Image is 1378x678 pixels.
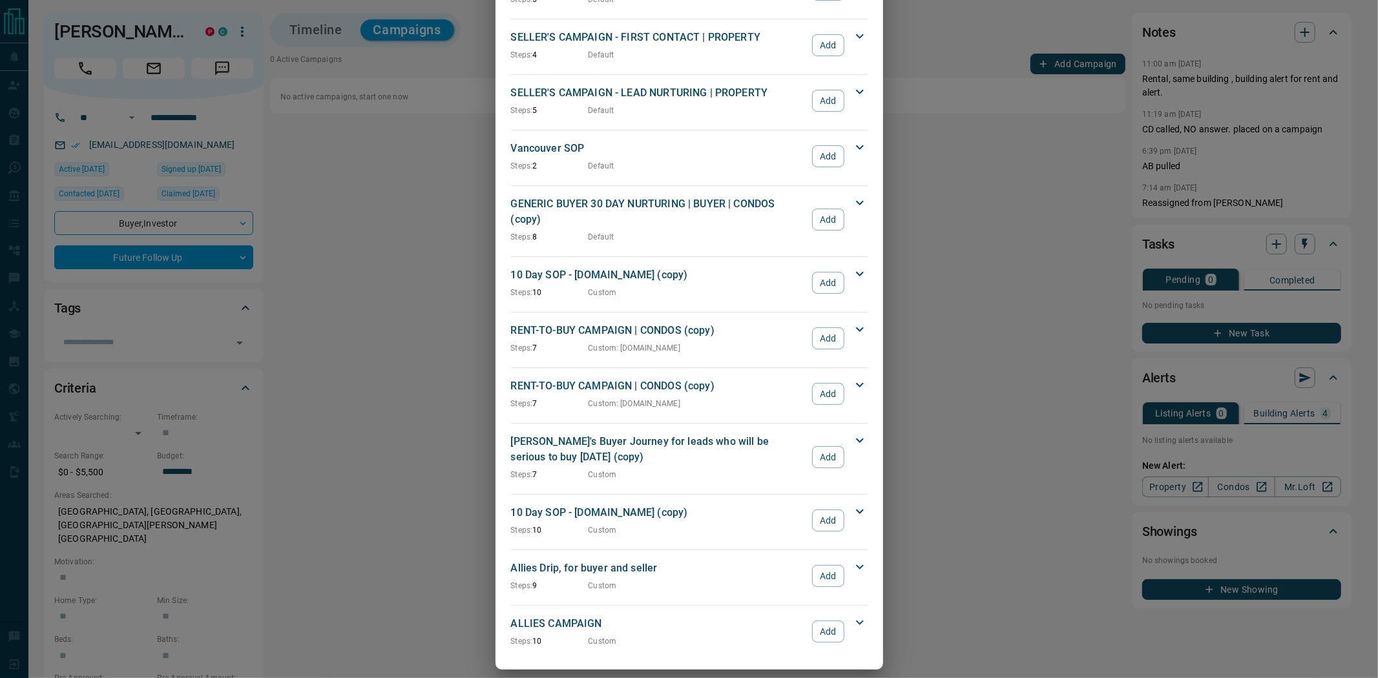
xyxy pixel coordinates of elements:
[511,342,589,354] p: 7
[589,524,617,536] p: Custom
[511,635,589,647] p: 10
[511,106,533,115] span: Steps:
[812,327,844,349] button: Add
[812,145,844,167] button: Add
[511,323,806,338] p: RENT-TO-BUY CAMPAIGN | CONDOS (copy)
[511,524,589,536] p: 10
[511,231,589,243] p: 8
[511,232,533,241] span: Steps:
[589,231,614,243] p: Default
[511,613,868,650] div: ALLIES CAMPAIGNSteps:10CustomAdd
[589,287,617,298] p: Custom
[511,376,868,412] div: RENT-TO-BUY CAMPAIGN | CONDOS (copy)Steps:7Custom: [DOMAIN_NAME]Add
[589,342,680,354] p: Custom : [DOMAIN_NAME]
[589,105,614,116] p: Default
[589,469,617,480] p: Custom
[511,267,806,283] p: 10 Day SOP - [DOMAIN_NAME] (copy)
[511,558,868,594] div: Allies Drip, for buyer and sellerSteps:9CustomAdd
[812,509,844,531] button: Add
[511,431,868,483] div: [PERSON_NAME]'s Buyer Journey for leads who will be serious to buy [DATE] (copy)Steps:7CustomAdd
[511,105,589,116] p: 5
[812,90,844,112] button: Add
[511,344,533,353] span: Steps:
[511,378,806,394] p: RENT-TO-BUY CAMPAIGN | CONDOS (copy)
[589,580,617,591] p: Custom
[511,265,868,301] div: 10 Day SOP - [DOMAIN_NAME] (copy)Steps:10CustomAdd
[812,34,844,56] button: Add
[511,287,589,298] p: 10
[511,194,868,245] div: GENERIC BUYER 30 DAY NURTURING | BUYER | CONDOS (copy)Steps:8DefaultAdd
[511,49,589,61] p: 4
[511,560,806,576] p: Allies Drip, for buyer and seller
[511,160,589,172] p: 2
[511,83,868,119] div: SELLER'S CAMPAIGN - LEAD NURTURING | PROPERTYSteps:5DefaultAdd
[511,161,533,170] span: Steps:
[812,565,844,587] button: Add
[511,196,806,227] p: GENERIC BUYER 30 DAY NURTURING | BUYER | CONDOS (copy)
[812,383,844,405] button: Add
[511,320,868,356] div: RENT-TO-BUY CAMPAIGN | CONDOS (copy)Steps:7Custom: [DOMAIN_NAME]Add
[511,581,533,590] span: Steps:
[511,470,533,479] span: Steps:
[511,27,868,63] div: SELLER'S CAMPAIGN - FIRST CONTACT | PROPERTYSteps:4DefaultAdd
[511,138,868,174] div: Vancouver SOPSteps:2DefaultAdd
[589,398,680,409] p: Custom : [DOMAIN_NAME]
[511,469,589,480] p: 7
[511,288,533,297] span: Steps:
[511,85,806,101] p: SELLER'S CAMPAIGN - LEAD NURTURING | PROPERTY
[511,637,533,646] span: Steps:
[812,621,844,642] button: Add
[812,272,844,294] button: Add
[812,209,844,231] button: Add
[511,502,868,539] div: 10 Day SOP - [DOMAIN_NAME] (copy)Steps:10CustomAdd
[511,434,806,465] p: [PERSON_NAME]'s Buyer Journey for leads who will be serious to buy [DATE] (copy)
[511,580,589,591] p: 9
[812,446,844,468] button: Add
[511,30,806,45] p: SELLER'S CAMPAIGN - FIRST CONTACT | PROPERTY
[511,141,806,156] p: Vancouver SOP
[511,50,533,59] span: Steps:
[589,49,614,61] p: Default
[589,160,614,172] p: Default
[511,526,533,535] span: Steps:
[511,398,589,409] p: 7
[511,616,806,632] p: ALLIES CAMPAIGN
[511,505,806,520] p: 10 Day SOP - [DOMAIN_NAME] (copy)
[511,399,533,408] span: Steps:
[589,635,617,647] p: Custom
